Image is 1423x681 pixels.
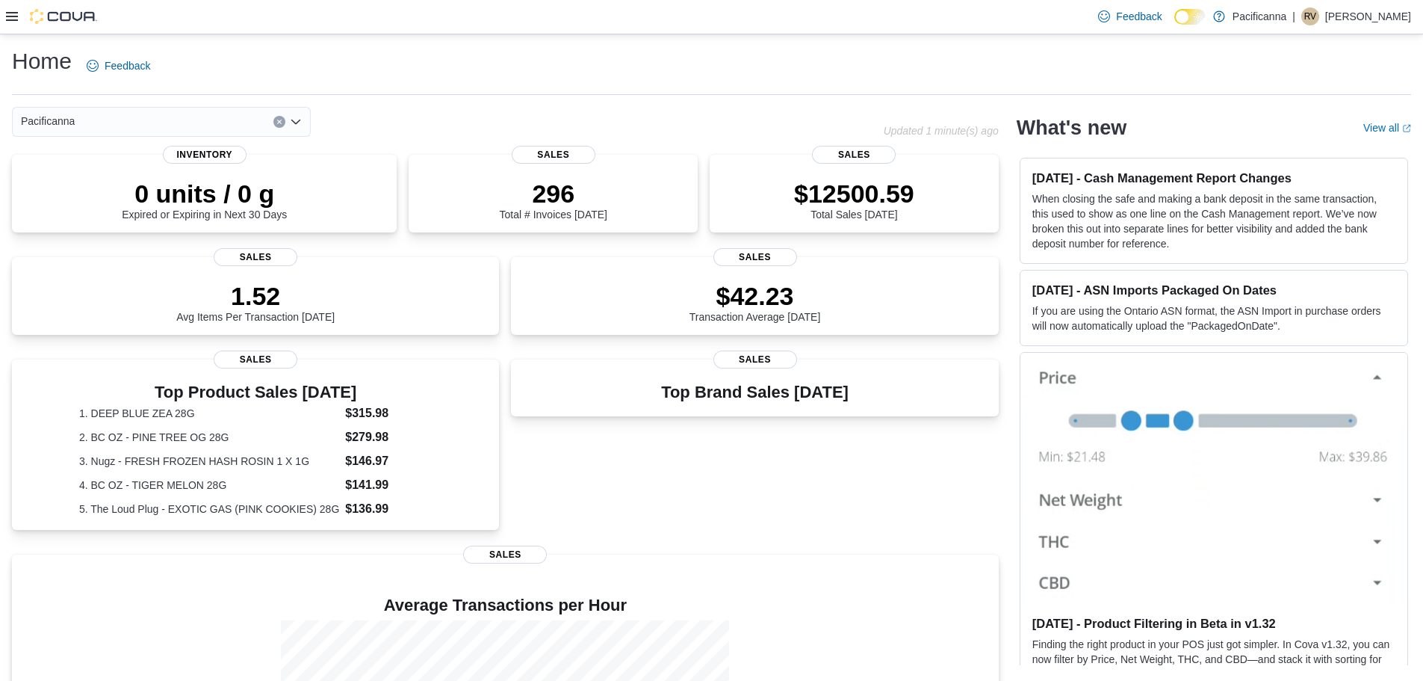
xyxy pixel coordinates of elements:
[122,179,287,221] div: Expired or Expiring in Next 30 Days
[214,351,297,369] span: Sales
[1116,9,1162,24] span: Feedback
[345,452,432,470] dd: $146.97
[122,179,287,209] p: 0 units / 0 g
[512,146,595,164] span: Sales
[689,281,821,323] div: Transaction Average [DATE]
[81,51,156,81] a: Feedback
[214,248,297,266] span: Sales
[1092,1,1168,31] a: Feedback
[1032,191,1395,251] p: When closing the safe and making a bank deposit in the same transaction, this used to show as one...
[689,281,821,311] p: $42.23
[1032,283,1395,298] h3: [DATE] - ASN Imports Packaged On Dates
[176,281,335,311] p: 1.52
[21,112,75,130] span: Pacificanna
[345,428,432,446] dd: $279.98
[794,179,914,209] p: $12500.59
[345,500,432,518] dd: $136.99
[500,179,607,221] div: Total # Invoices [DATE]
[290,116,302,128] button: Open list of options
[79,454,339,469] dt: 3. Nugz - FRESH FROZEN HASH ROSIN 1 X 1G
[79,406,339,421] dt: 1. DEEP BLUE ZEA 28G
[24,597,987,614] h4: Average Transactions per Hour
[163,146,247,164] span: Inventory
[1032,170,1395,185] h3: [DATE] - Cash Management Report Changes
[661,383,849,401] h3: Top Brand Sales [DATE]
[1363,122,1411,134] a: View allExternal link
[1032,303,1395,333] p: If you are using the Ontario ASN format, the ASN Import in purchase orders will now automatically...
[1304,7,1316,25] span: RV
[105,58,150,73] span: Feedback
[812,146,896,164] span: Sales
[463,546,547,564] span: Sales
[273,116,285,128] button: Clear input
[12,46,72,76] h1: Home
[713,351,797,369] span: Sales
[794,179,914,221] div: Total Sales [DATE]
[500,179,607,209] p: 296
[79,478,339,493] dt: 4. BC OZ - TIGER MELON 28G
[345,404,432,422] dd: $315.98
[1301,7,1319,25] div: Rachael Veenstra
[79,383,432,401] h3: Top Product Sales [DATE]
[1292,7,1295,25] p: |
[884,125,999,137] p: Updated 1 minute(s) ago
[1174,9,1206,25] input: Dark Mode
[79,502,339,517] dt: 5. The Loud Plug - EXOTIC GAS (PINK COOKIES) 28G
[1402,124,1411,133] svg: External link
[345,476,432,494] dd: $141.99
[713,248,797,266] span: Sales
[1233,7,1286,25] p: Pacificanna
[30,9,97,24] img: Cova
[1032,616,1395,631] h3: [DATE] - Product Filtering in Beta in v1.32
[1325,7,1411,25] p: [PERSON_NAME]
[1017,116,1126,140] h2: What's new
[79,430,339,445] dt: 2. BC OZ - PINE TREE OG 28G
[176,281,335,323] div: Avg Items Per Transaction [DATE]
